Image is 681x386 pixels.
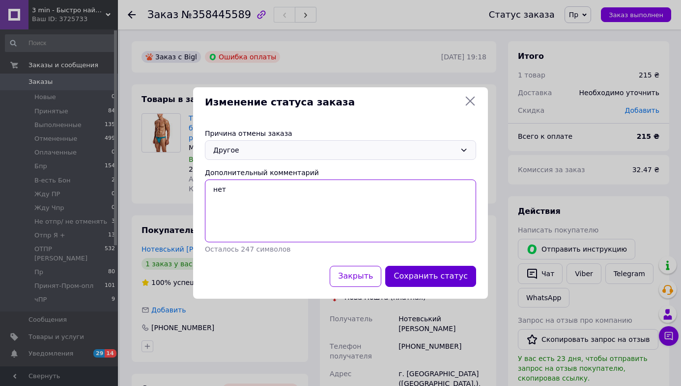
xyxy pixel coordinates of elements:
[205,180,476,242] textarea: нет
[385,266,476,287] button: Сохранить статус
[205,129,476,138] div: Причина отмены заказа
[205,95,460,109] span: Изменение статуса заказа
[205,245,290,253] span: Осталось 247 символов
[213,145,456,155] div: Другое
[330,266,381,287] button: Закрыть
[205,169,319,177] label: Дополнительный комментарий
